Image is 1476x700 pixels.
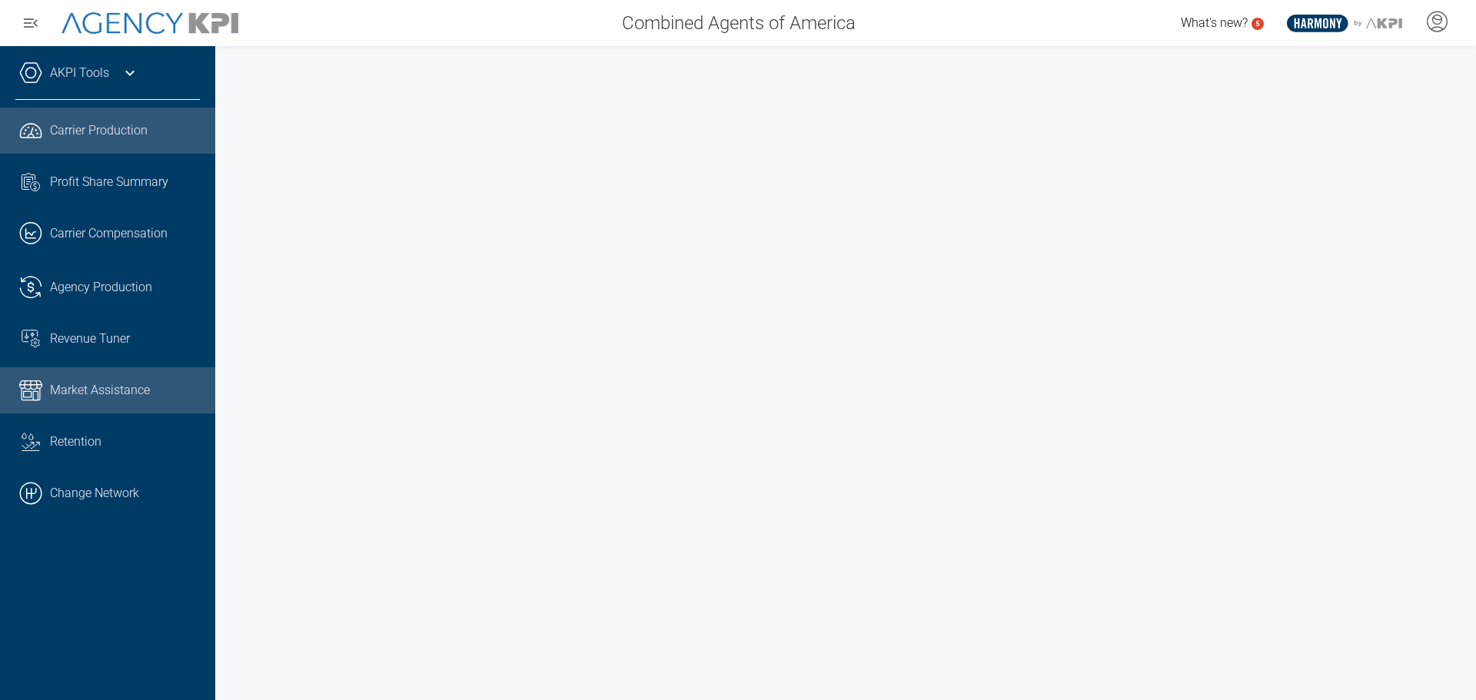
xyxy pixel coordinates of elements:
[50,381,150,400] span: Market Assistance
[50,433,200,451] div: Retention
[622,9,856,37] span: Combined Agents of America
[1181,15,1248,30] span: What's new?
[50,173,168,191] span: Profit Share Summary
[1255,19,1260,28] text: 5
[50,224,168,243] span: Carrier Compensation
[50,64,109,82] a: AKPI Tools
[50,278,152,297] span: Agency Production
[50,330,130,348] span: Revenue Tuner
[1252,18,1264,30] a: 5
[61,12,238,35] img: AgencyKPI
[50,121,148,140] span: Carrier Production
